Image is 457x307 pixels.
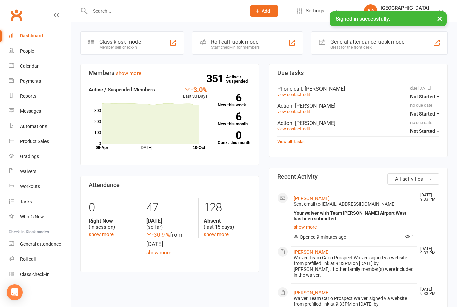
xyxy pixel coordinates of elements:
div: Tasks [20,199,32,204]
a: Tasks [9,194,71,209]
span: Not Started [410,111,435,117]
a: Workouts [9,179,71,194]
div: from [DATE] [146,230,193,248]
button: All activities [387,173,439,185]
div: What's New [20,214,44,219]
a: 6New this week [218,94,251,107]
div: Action [277,103,439,109]
a: Product Sales [9,134,71,149]
a: General attendance kiosk mode [9,237,71,252]
time: [DATE] 9:33 PM [417,193,439,202]
div: Dashboard [20,33,43,39]
div: AA [364,4,377,18]
a: [PERSON_NAME] [294,196,330,201]
a: Automations [9,119,71,134]
button: Not Started [410,108,439,120]
div: Last 30 Days [183,86,208,100]
div: General attendance kiosk mode [330,39,404,45]
a: Payments [9,74,71,89]
a: edit [303,92,310,97]
div: Class kiosk mode [99,39,141,45]
div: Calendar [20,63,39,69]
h3: Attendance [89,182,251,188]
a: Waivers [9,164,71,179]
a: What's New [9,209,71,224]
div: Workouts [20,184,40,189]
h3: Recent Activity [277,173,439,180]
strong: 6 [218,111,241,122]
a: Roll call [9,252,71,267]
a: 0Canx. this month [218,131,251,145]
a: Messages [9,104,71,119]
div: Roll call kiosk mode [211,39,260,45]
span: Opened 9 minutes ago [294,234,346,240]
button: Not Started [410,125,439,137]
a: show more [294,222,414,232]
strong: 6 [218,93,241,103]
span: : [PERSON_NAME] [302,86,345,92]
span: Not Started [410,94,435,99]
a: 6New this month [218,112,251,126]
div: (last 15 days) [204,218,251,230]
div: Your waiver with Team [PERSON_NAME] Airport West has been submitted [294,210,414,222]
div: Open Intercom Messenger [7,284,23,300]
div: General attendance [20,241,61,247]
div: Staff check-in for members [211,45,260,50]
span: -30.9 % [146,231,170,238]
time: [DATE] 9:33 PM [417,247,439,255]
a: [PERSON_NAME] [294,290,330,295]
a: Calendar [9,59,71,74]
div: People [20,48,34,54]
strong: Absent [204,218,251,224]
span: All activities [395,176,423,182]
button: Add [250,5,278,17]
div: (in session) [89,218,136,230]
strong: [DATE] [146,218,193,224]
span: 1 [405,234,414,240]
a: View all Tasks [277,139,305,144]
div: Phone call [277,86,439,92]
div: 47 [146,198,193,218]
div: Payments [20,78,41,84]
span: Add [262,8,270,14]
span: : [PERSON_NAME] [292,103,335,109]
a: show more [89,231,114,237]
div: 128 [204,198,251,218]
div: Team [GEOGRAPHIC_DATA] [381,11,438,17]
strong: 351 [206,74,226,84]
time: [DATE] 9:33 PM [417,287,439,296]
div: [GEOGRAPHIC_DATA] [381,5,438,11]
a: view contact [277,126,301,131]
div: 0 [89,198,136,218]
a: show more [146,250,171,256]
a: Clubworx [8,7,25,23]
div: Roll call [20,256,36,262]
a: Reports [9,89,71,104]
div: Class check-in [20,272,50,277]
div: Gradings [20,154,39,159]
div: Action [277,120,439,126]
div: Great for the front desk [330,45,404,50]
a: 351Active / Suspended [226,70,256,88]
input: Search... [88,6,241,16]
button: Not Started [410,91,439,103]
div: (so far) [146,218,193,230]
a: show more [204,231,229,237]
span: Settings [306,3,324,18]
span: Sent email to [EMAIL_ADDRESS][DOMAIN_NAME] [294,201,396,207]
span: : [PERSON_NAME] [292,120,335,126]
a: Dashboard [9,28,71,44]
a: Class kiosk mode [9,267,71,282]
div: -3.0% [183,86,208,93]
a: show more [116,70,141,76]
div: Waivers [20,169,36,174]
span: Signed in successfully. [336,16,390,22]
h3: Due tasks [277,70,439,76]
a: view contact [277,109,301,114]
a: Gradings [9,149,71,164]
h3: Members [89,70,251,76]
strong: Active / Suspended Members [89,87,155,93]
div: Messages [20,108,41,114]
strong: 0 [218,130,241,140]
div: Waiver 'Team Carlo Prospect Waiver' signed via website from prefilled link at 9:33PM on [DATE] by... [294,255,414,278]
